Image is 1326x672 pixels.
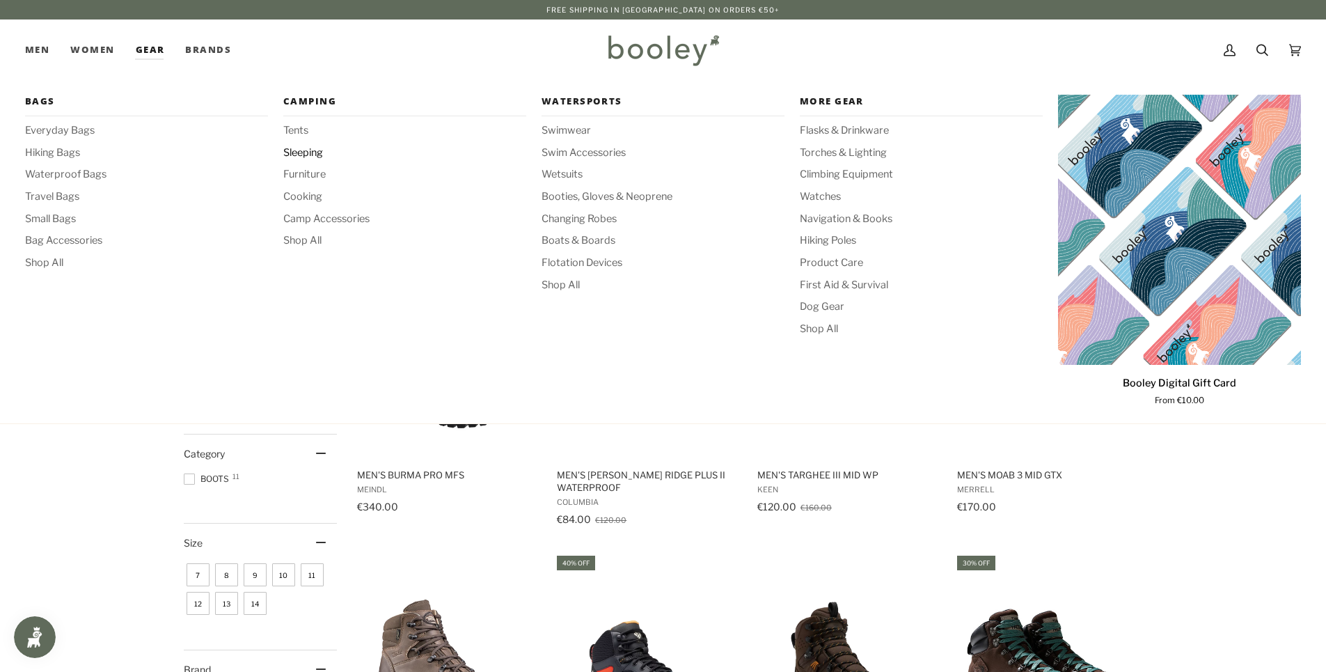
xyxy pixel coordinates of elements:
a: Swim Accessories [542,146,784,161]
span: Meindl [357,485,537,494]
a: First Aid & Survival [800,278,1043,293]
div: 30% off [957,556,995,570]
span: Size: 13 [215,592,238,615]
span: €120.00 [757,501,796,513]
span: Men's Moab 3 Mid GTX [957,469,1137,481]
span: Cooking [283,189,526,205]
span: €84.00 [557,513,591,525]
a: Furniture [283,167,526,182]
a: Small Bags [25,212,268,227]
a: Booley Digital Gift Card [1058,370,1301,407]
span: Boots [184,473,233,485]
a: Everyday Bags [25,123,268,139]
a: Wetsuits [542,167,784,182]
span: Size: 8 [215,563,238,586]
span: Bags [25,95,268,109]
a: Bags [25,95,268,116]
span: Size: 10 [272,563,295,586]
a: Dog Gear [800,299,1043,315]
a: Boats & Boards [542,233,784,249]
a: Men [25,19,60,81]
a: Shop All [542,278,784,293]
p: Free Shipping in [GEOGRAPHIC_DATA] on Orders €50+ [546,4,780,15]
div: Gear Bags Everyday Bags Hiking Bags Waterproof Bags Travel Bags Small Bags Bag Accessories Shop A... [125,19,175,81]
a: Swimwear [542,123,784,139]
p: Booley Digital Gift Card [1123,376,1236,391]
span: Columbia [557,497,737,507]
span: €170.00 [957,501,996,513]
span: Flotation Devices [542,256,784,271]
a: Waterproof Bags [25,167,268,182]
a: Travel Bags [25,189,268,205]
span: Size: 14 [244,592,267,615]
a: Torches & Lighting [800,146,1043,161]
a: Hiking Bags [25,146,268,161]
a: Hiking Poles [800,233,1043,249]
a: Gear [125,19,175,81]
span: Size: 9 [244,563,267,586]
a: Changing Robes [542,212,784,227]
span: Size: 7 [187,563,210,586]
span: €120.00 [595,515,626,525]
span: Women [70,43,114,57]
span: Shop All [283,233,526,249]
iframe: Button to open loyalty program pop-up [14,616,56,658]
span: From €10.00 [1155,395,1204,407]
span: Watersports [542,95,784,109]
a: Climbing Equipment [800,167,1043,182]
a: Product Care [800,256,1043,271]
span: Tents [283,123,526,139]
a: Navigation & Books [800,212,1043,227]
span: Keen [757,485,938,494]
span: Size [184,537,203,549]
a: Shop All [25,256,268,271]
span: More Gear [800,95,1043,109]
span: 11 [232,473,239,480]
a: Booley Digital Gift Card [1058,95,1301,365]
span: Category [184,448,225,460]
a: Brands [175,19,242,81]
a: Watersports [542,95,784,116]
a: Flasks & Drinkware [800,123,1043,139]
a: Shop All [800,322,1043,337]
span: Bag Accessories [25,233,268,249]
a: More Gear [800,95,1043,116]
a: Booties, Gloves & Neoprene [542,189,784,205]
span: Men's Burma PRO MFS [357,469,537,481]
a: Sleeping [283,146,526,161]
a: Camp Accessories [283,212,526,227]
a: Watches [800,189,1043,205]
product-grid-item: Booley Digital Gift Card [1058,95,1301,407]
span: Men's Targhee III Mid WP [757,469,938,481]
span: Brands [185,43,231,57]
a: Women [60,19,125,81]
div: 40% off [557,556,595,570]
img: Booley [602,30,724,70]
span: Merrell [957,485,1137,494]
